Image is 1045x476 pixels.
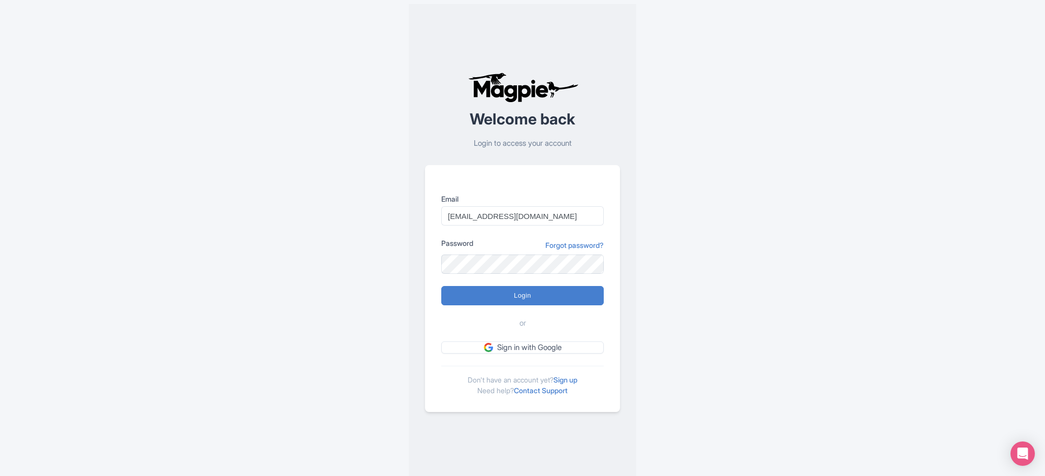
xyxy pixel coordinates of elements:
p: Login to access your account [425,138,620,149]
a: Forgot password? [545,240,604,250]
img: logo-ab69f6fb50320c5b225c76a69d11143b.png [466,72,580,103]
label: Email [441,194,604,204]
input: you@example.com [441,206,604,226]
div: Don't have an account yet? Need help? [441,366,604,396]
div: Open Intercom Messenger [1010,441,1035,466]
a: Sign up [553,375,577,384]
span: or [519,318,526,329]
label: Password [441,238,473,248]
h2: Welcome back [425,111,620,128]
input: Login [441,286,604,305]
a: Contact Support [514,386,568,395]
img: google.svg [484,343,493,352]
a: Sign in with Google [441,341,604,354]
